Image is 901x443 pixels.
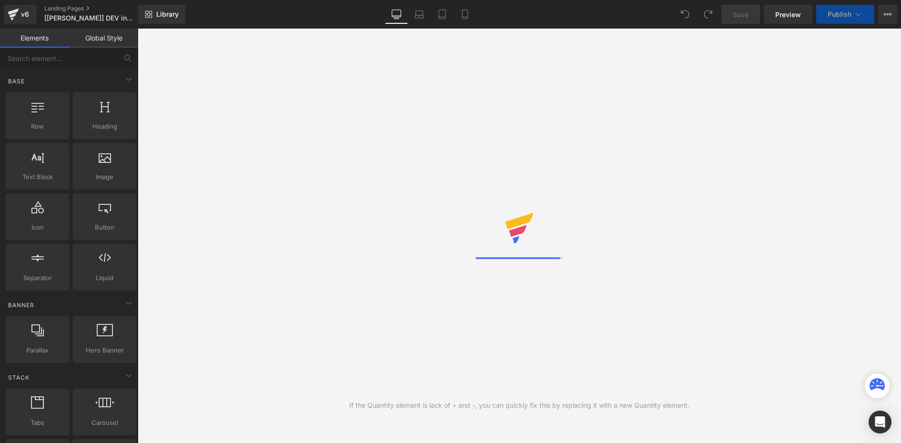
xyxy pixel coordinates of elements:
a: Preview [764,5,812,24]
a: v6 [4,5,37,24]
span: Image [76,172,133,182]
a: New Library [138,5,185,24]
span: Banner [7,301,35,310]
span: [[PERSON_NAME]] DEV ing [DATE] [44,14,136,22]
span: Library [156,10,179,19]
span: Parallax [9,345,66,355]
span: Preview [775,10,801,20]
span: Tabs [9,418,66,428]
span: Stack [7,373,30,382]
a: Laptop [408,5,431,24]
span: Text Block [9,172,66,182]
span: Hero Banner [76,345,133,355]
button: Redo [699,5,718,24]
a: Landing Pages [44,5,154,12]
a: Tablet [431,5,454,24]
span: Heading [76,121,133,131]
a: Global Style [69,29,138,48]
button: Publish [816,5,874,24]
span: Carousel [76,418,133,428]
button: More [878,5,897,24]
span: Base [7,77,26,86]
a: Mobile [454,5,476,24]
span: Separator [9,273,66,283]
span: Button [76,222,133,232]
div: Open Intercom Messenger [869,411,891,433]
div: v6 [19,8,31,20]
div: If the Quantity element is lack of + and -, you can quickly fix this by replacing it with a new Q... [349,400,689,411]
span: Save [733,10,749,20]
span: Icon [9,222,66,232]
span: Liquid [76,273,133,283]
span: Row [9,121,66,131]
a: Desktop [385,5,408,24]
button: Undo [676,5,695,24]
span: Publish [828,10,851,18]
